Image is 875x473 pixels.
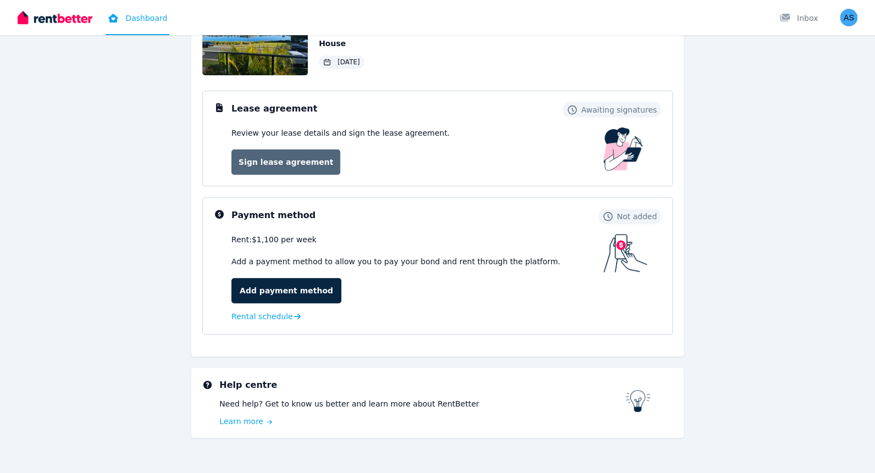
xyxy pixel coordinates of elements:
[779,13,818,24] div: Inbox
[231,256,603,267] p: Add a payment method to allow you to pay your bond and rent through the platform.
[581,104,657,115] span: Awaiting signatures
[219,379,625,392] h3: Help centre
[231,102,317,115] h3: Lease agreement
[219,398,625,409] p: Need help? Get to know us better and learn more about RentBetter
[231,149,340,175] a: Sign lease agreement
[840,9,857,26] img: Annabel Sammut
[231,311,301,322] a: Rental schedule
[337,58,360,66] span: [DATE]
[18,9,92,26] img: RentBetter
[625,390,651,412] img: RentBetter help centre
[231,278,341,303] a: Add payment method
[231,311,293,322] span: Rental schedule
[231,127,450,138] p: Review your lease details and sign the lease agreement.
[219,416,625,427] a: Learn more
[617,211,657,222] span: Not added
[231,234,603,245] div: Rent: $1,100 per week
[603,234,647,272] img: Payment method
[603,127,643,171] img: Lease Agreement
[319,38,477,49] p: House
[231,209,315,222] h3: Payment method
